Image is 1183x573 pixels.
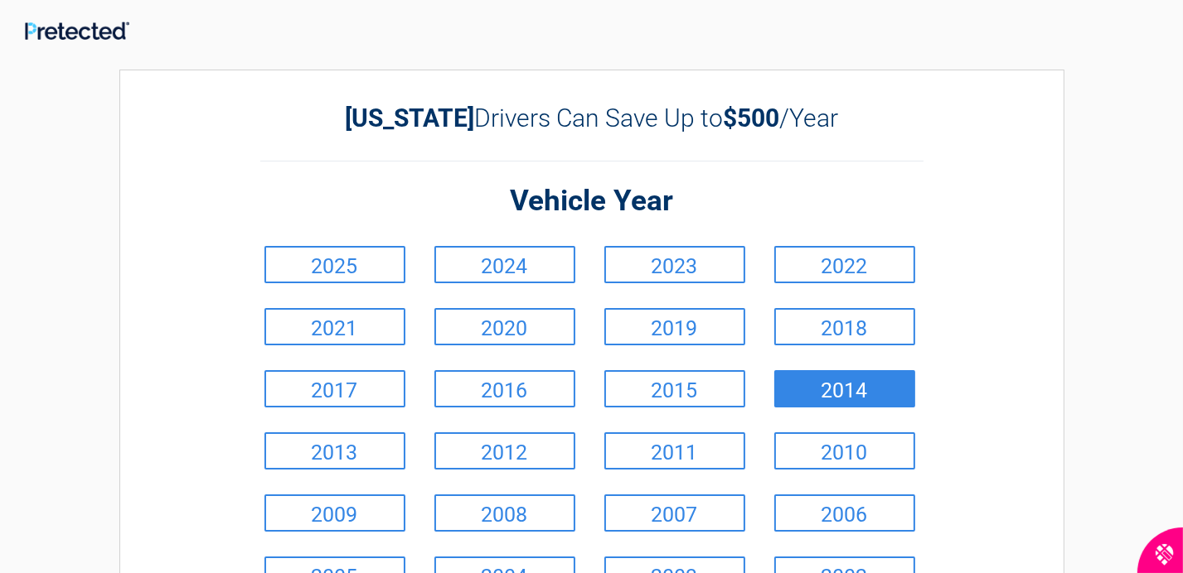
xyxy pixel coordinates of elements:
a: 2025 [264,246,405,283]
a: 2016 [434,370,575,407]
h2: Drivers Can Save Up to /Year [260,104,924,132]
a: 2020 [434,308,575,345]
a: 2012 [434,432,575,469]
a: 2022 [774,246,915,283]
a: 2006 [774,494,915,532]
a: 2019 [604,308,745,345]
a: 2011 [604,432,745,469]
a: 2021 [264,308,405,345]
b: $500 [723,104,779,132]
a: 2024 [434,246,575,283]
a: 2023 [604,246,745,283]
a: 2008 [434,494,575,532]
a: 2014 [774,370,915,407]
a: 2009 [264,494,405,532]
a: 2010 [774,432,915,469]
a: 2018 [774,308,915,345]
a: 2013 [264,432,405,469]
b: [US_STATE] [345,104,474,132]
a: 2015 [604,370,745,407]
h2: Vehicle Year [260,182,924,221]
img: Main Logo [25,22,129,41]
a: 2017 [264,370,405,407]
a: 2007 [604,494,745,532]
